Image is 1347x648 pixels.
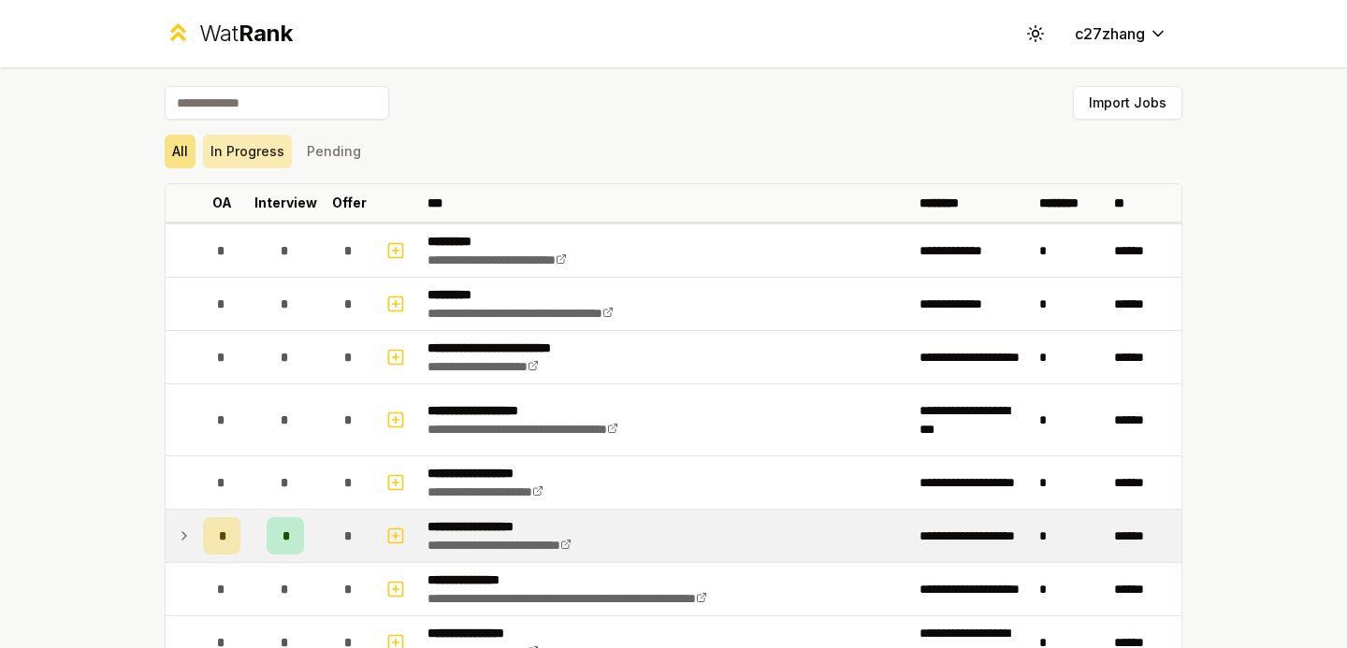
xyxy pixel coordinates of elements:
button: c27zhang [1060,17,1182,50]
span: Rank [239,20,293,47]
button: All [165,135,196,168]
button: Pending [299,135,369,168]
a: WatRank [165,19,293,49]
p: Interview [254,194,317,212]
p: Offer [332,194,367,212]
span: c27zhang [1075,22,1145,45]
button: In Progress [203,135,292,168]
button: Import Jobs [1073,86,1182,120]
p: OA [212,194,232,212]
div: Wat [199,19,293,49]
